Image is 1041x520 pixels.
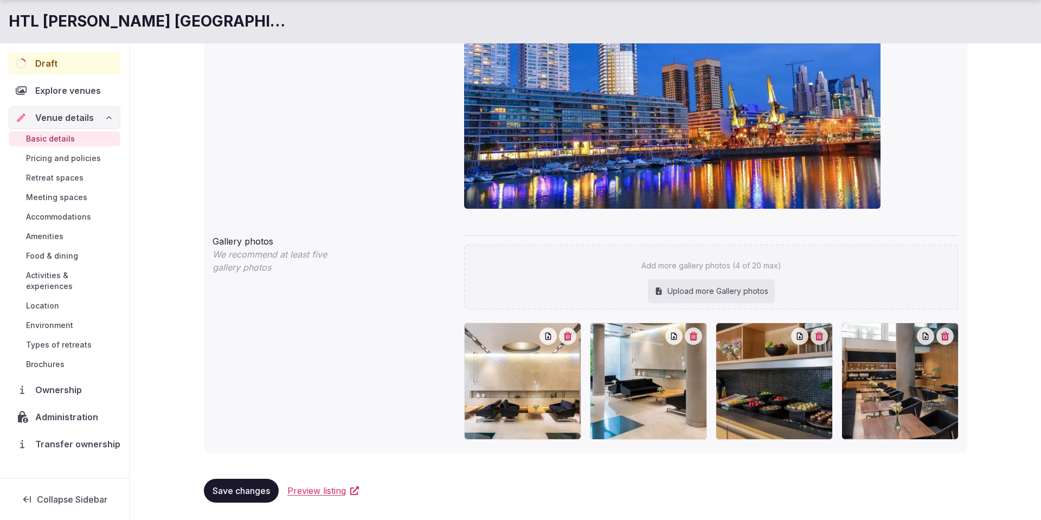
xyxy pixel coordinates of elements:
a: Accommodations [9,209,120,224]
a: Retreat spaces [9,170,120,185]
a: Activities & experiences [9,268,120,294]
span: Meeting spaces [26,192,87,203]
h1: HTL [PERSON_NAME] [GEOGRAPHIC_DATA] [9,11,286,32]
button: Collapse Sidebar [9,487,120,511]
button: Save changes [204,479,279,503]
span: Location [26,300,59,311]
a: Administration [9,406,120,428]
a: Location [9,298,120,313]
a: Explore venues [9,79,120,102]
span: Activities & experiences [26,270,116,292]
a: Preview listing [287,484,359,497]
a: Amenities [9,229,120,244]
div: rv-HTL Urbano Buenos Aires Hotel-argentina-lobby-2.webp [464,323,581,440]
span: Explore venues [35,84,105,97]
span: Draft [35,57,57,70]
a: Ownership [9,378,120,401]
span: Retreat spaces [26,172,83,183]
a: Basic details [9,131,120,146]
div: rv-HTL Urbano Buenos Aires Hotel-argentina-dining.webp [841,323,959,440]
p: We recommend at least five gallery photos [213,248,351,274]
button: Draft [9,52,120,75]
a: Food & dining [9,248,120,264]
p: Add more gallery photos (4 of 20 max) [641,260,781,271]
div: Gallery photos [213,230,455,248]
span: Basic details [26,133,75,144]
span: Save changes [213,485,270,496]
span: Environment [26,320,73,331]
a: Pricing and policies [9,151,120,166]
div: Upload more Gallery photos [648,279,775,303]
div: rv-HTL Urbano Buenos Aires Hotel-argentina-dining-2.webp [716,323,833,440]
span: Amenities [26,231,63,242]
span: Brochures [26,359,65,370]
button: Transfer ownership [9,433,120,455]
span: Food & dining [26,251,78,261]
a: Meeting spaces [9,190,120,205]
span: Collapse Sidebar [37,494,107,505]
span: Accommodations [26,211,91,222]
span: Transfer ownership [35,438,120,451]
a: Types of retreats [9,337,120,352]
div: rv-HTL Urbano Buenos Aires Hotel-argentina-lobby-1.webp [590,323,707,440]
span: Pricing and policies [26,153,101,164]
span: Types of retreats [26,339,92,350]
span: Administration [35,410,102,423]
a: Brochures [9,357,120,372]
a: Environment [9,318,120,333]
span: Ownership [35,383,86,396]
span: Venue details [35,111,94,124]
span: Preview listing [287,484,346,497]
